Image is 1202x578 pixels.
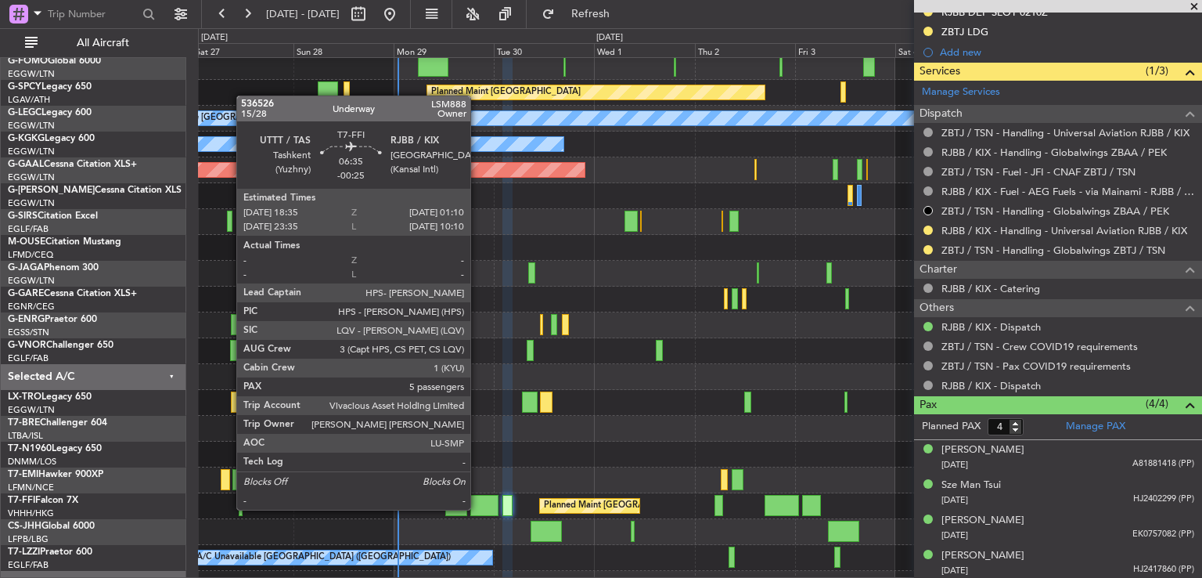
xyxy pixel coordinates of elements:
[8,160,137,169] a: G-GAALCessna Citation XLS+
[941,548,1024,564] div: [PERSON_NAME]
[196,546,451,569] div: A/C Unavailable [GEOGRAPHIC_DATA] ([GEOGRAPHIC_DATA])
[134,107,388,130] div: A/C Unavailable [GEOGRAPHIC_DATA] ([GEOGRAPHIC_DATA])
[8,108,41,117] span: G-LEGC
[8,430,43,442] a: LTBA/ISL
[8,352,49,364] a: EGLF/FAB
[8,82,41,92] span: G-SPCY
[8,315,45,324] span: G-ENRG
[8,482,54,493] a: LFMN/NCE
[941,320,1041,334] a: RJBB / KIX - Dispatch
[8,496,78,505] a: T7-FFIFalcon 7X
[941,165,1135,179] a: ZBTJ / TSN - Fuel - JFI - CNAF ZBTJ / TSN
[941,282,1040,295] a: RJBB / KIX - Catering
[941,5,1048,19] div: RJBB DEP SLOT 0210Z
[1066,419,1125,435] a: Manage PAX
[494,43,594,57] div: Tue 30
[8,56,48,66] span: G-FOMO
[8,237,121,247] a: M-OUSECitation Mustang
[8,547,92,557] a: T7-LZZIPraetor 600
[8,146,55,157] a: EGGW/LTN
[941,25,988,38] div: ZBTJ LDG
[8,172,55,183] a: EGGW/LTN
[8,134,95,143] a: G-KGKGLegacy 600
[941,204,1169,218] a: ZBTJ / TSN - Handling - Globalwings ZBAA / PEK
[8,186,182,195] a: G-[PERSON_NAME]Cessna Citation XLS
[8,82,92,92] a: G-SPCYLegacy 650
[1133,493,1194,506] span: HJ2402299 (PP)
[941,478,1001,493] div: Sze Man Tsui
[941,513,1024,529] div: [PERSON_NAME]
[8,120,55,132] a: EGGW/LTN
[8,108,92,117] a: G-LEGCLegacy 600
[41,38,165,49] span: All Aircraft
[941,565,968,576] span: [DATE]
[297,184,362,208] div: A/C Unavailable
[8,418,40,428] span: T7-BRE
[8,263,44,273] span: G-JAGA
[941,359,1131,373] a: ZBTJ / TSN - Pax COVID19 requirements
[941,529,968,541] span: [DATE]
[919,261,957,279] span: Charter
[919,396,937,414] span: Pax
[266,7,340,21] span: [DATE] - [DATE]
[201,31,228,45] div: [DATE]
[8,404,55,416] a: EGGW/LTN
[8,470,38,479] span: T7-EMI
[431,81,581,104] div: Planned Maint [GEOGRAPHIC_DATA]
[8,289,137,298] a: G-GARECessna Citation XLS+
[895,43,995,57] div: Sat 4
[1132,528,1194,541] span: EK0757082 (PP)
[922,85,1000,100] a: Manage Services
[8,211,38,221] span: G-SIRS
[8,68,55,80] a: EGGW/LTN
[8,197,55,209] a: EGGW/LTN
[8,315,97,324] a: G-ENRGPraetor 600
[558,9,624,20] span: Refresh
[8,186,95,195] span: G-[PERSON_NAME]
[8,444,52,453] span: T7-N1960
[941,379,1041,392] a: RJBB / KIX - Dispatch
[293,43,394,57] div: Sun 28
[8,456,56,468] a: DNMM/LOS
[8,496,35,505] span: T7-FFI
[8,533,49,545] a: LFPB/LBG
[8,559,49,571] a: EGLF/FAB
[8,508,54,519] a: VHHH/HKG
[394,43,494,57] div: Mon 29
[1146,396,1168,412] span: (4/4)
[941,340,1138,353] a: ZBTJ / TSN - Crew COVID19 requirements
[940,45,1194,59] div: Add new
[941,494,968,506] span: [DATE]
[941,224,1187,237] a: RJBB / KIX - Handling - Universal Aviation RJBB / KIX
[8,94,50,106] a: LGAV/ATH
[941,443,1024,458] div: [PERSON_NAME]
[8,522,95,531] a: CS-JHHGlobal 6000
[8,275,55,287] a: EGGW/LTN
[48,2,138,26] input: Trip Number
[8,56,101,66] a: G-FOMOGlobal 6000
[8,134,45,143] span: G-KGKG
[8,327,49,338] a: EGSS/STN
[1133,563,1194,576] span: HJ2417860 (PP)
[544,494,790,518] div: Planned Maint [GEOGRAPHIC_DATA] ([GEOGRAPHIC_DATA])
[919,299,954,317] span: Others
[8,211,98,221] a: G-SIRSCitation Excel
[8,392,92,402] a: LX-TROLegacy 650
[534,2,628,27] button: Refresh
[594,43,694,57] div: Wed 1
[941,244,1165,257] a: ZBTJ / TSN - Handling - Globalwings ZBTJ / TSN
[8,522,41,531] span: CS-JHH
[8,547,40,557] span: T7-LZZI
[353,210,599,233] div: Planned Maint [GEOGRAPHIC_DATA] ([GEOGRAPHIC_DATA])
[8,341,46,350] span: G-VNOR
[8,263,99,273] a: G-JAGAPhenom 300
[1146,63,1168,79] span: (1/3)
[8,470,103,479] a: T7-EMIHawker 900XP
[8,341,113,350] a: G-VNORChallenger 650
[919,63,960,81] span: Services
[8,223,49,235] a: EGLF/FAB
[8,289,44,298] span: G-GARE
[695,43,795,57] div: Thu 2
[8,444,102,453] a: T7-N1960Legacy 650
[8,249,53,261] a: LFMD/CEQ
